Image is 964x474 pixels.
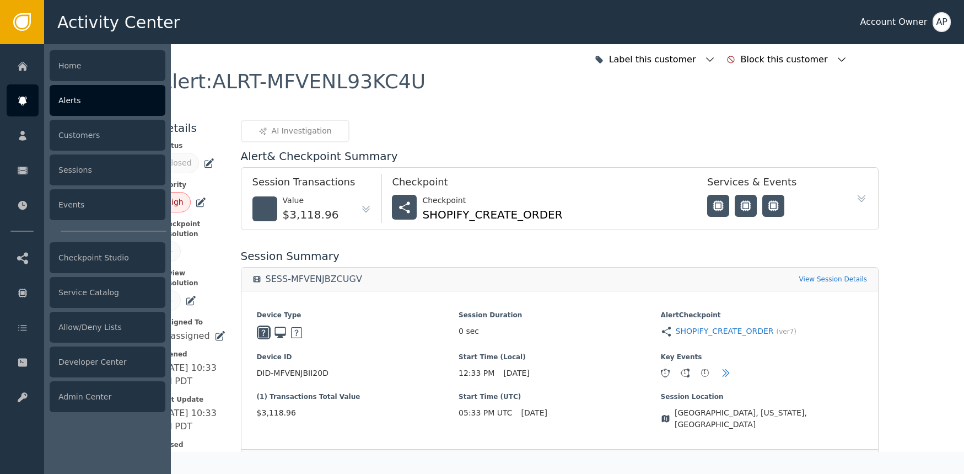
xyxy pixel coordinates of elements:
div: Account Owner [860,15,927,29]
div: 1 [661,369,669,377]
span: DID-MFVENJBII20D [257,368,459,379]
span: Key Events [661,352,863,362]
a: Sessions [7,154,165,186]
span: 12:33 PM [459,368,494,379]
div: Admin Center [50,381,165,412]
span: (ver 7 ) [777,327,796,337]
div: Details [159,120,225,136]
div: SHOPIFY_CREATE_ORDER [422,206,562,223]
span: Checkpoint Resolution [159,219,225,239]
span: Device ID [257,352,459,362]
div: Session Summary [241,248,879,264]
div: Checkpoint [422,195,562,206]
div: $3,118.96 [283,206,339,223]
div: Home [50,50,165,81]
div: Block this customer [741,53,831,66]
a: Service Catalog [7,276,165,308]
div: [DATE] 10:33 AM PDT [159,361,225,388]
a: Home [7,50,165,82]
a: View Session Details [799,274,868,284]
div: Events [50,189,165,220]
span: Alert Checkpoint [661,310,863,320]
div: Services & Events [707,174,839,195]
div: Label this customer [609,53,699,66]
div: Service Catalog [50,277,165,308]
span: 05:33 PM UTC [459,407,513,419]
div: Sessions [50,155,165,185]
div: Alert : ALRT-MFVENL93KC4U [159,72,426,92]
span: Priority [159,180,225,190]
span: Device Type [257,310,459,320]
span: Opened [159,349,225,359]
button: Block this customer [724,47,850,72]
span: Review Resolution [159,268,225,288]
span: Session Location [661,392,863,402]
div: Alerts [50,85,165,116]
span: [DATE] [521,407,547,419]
a: Customers [7,119,165,151]
div: SESS-MFVENJBZCUGV [266,274,362,285]
span: Session Duration [459,310,661,320]
button: Label this customer [592,47,718,72]
div: Alert & Checkpoint Summary [241,148,879,164]
span: Start Time (Local) [459,352,661,362]
span: Start Time (UTC) [459,392,661,402]
span: Activity Center [57,10,180,35]
a: Allow/Deny Lists [7,311,165,343]
span: [GEOGRAPHIC_DATA], [US_STATE], [GEOGRAPHIC_DATA] [675,407,863,430]
span: (1) Transactions Total Value [257,392,459,402]
div: Session Transactions [252,174,372,195]
span: Last Update [159,395,225,404]
a: Developer Center [7,346,165,378]
a: Events [7,189,165,221]
div: 1 [701,369,709,377]
span: [DATE] [503,368,529,379]
div: Value [283,195,339,206]
span: 0 sec [459,326,479,337]
div: Allow/Deny Lists [50,312,165,343]
a: Checkpoint Studio [7,242,165,274]
div: [DATE] 10:33 AM PDT [159,407,225,433]
a: SHOPIFY_CREATE_ORDER [676,326,774,337]
div: Unassigned [159,329,210,343]
div: 1 [681,369,689,377]
div: Checkpoint Studio [50,242,165,273]
div: Customers [50,120,165,151]
span: $3,118.96 [257,407,459,419]
a: Admin Center [7,381,165,413]
span: Status [159,141,225,151]
div: Developer Center [50,347,165,377]
a: Alerts [7,84,165,116]
span: Assigned To [159,317,225,327]
button: AP [933,12,951,32]
span: Closed [159,440,225,450]
div: Checkpoint [392,174,685,195]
